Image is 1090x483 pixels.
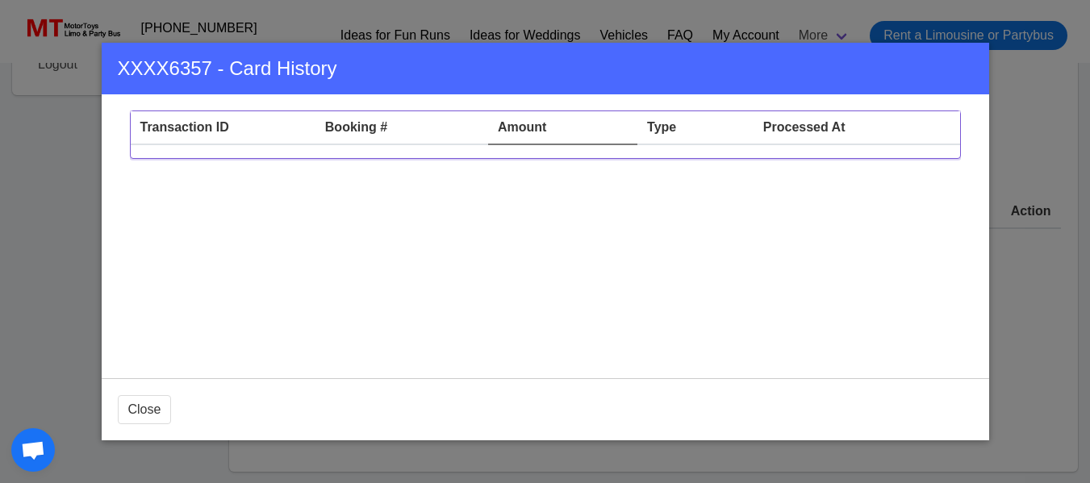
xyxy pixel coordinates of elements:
h3: XXXX6357 - Card History [118,59,973,78]
a: Open chat [11,428,55,472]
div: Processed At [763,118,950,137]
div: Booking # [325,118,478,137]
div: Type [647,118,744,137]
button: Close [118,395,172,424]
div: Amount [498,118,628,137]
div: Transaction ID [140,118,306,137]
span: Close [128,400,161,419]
